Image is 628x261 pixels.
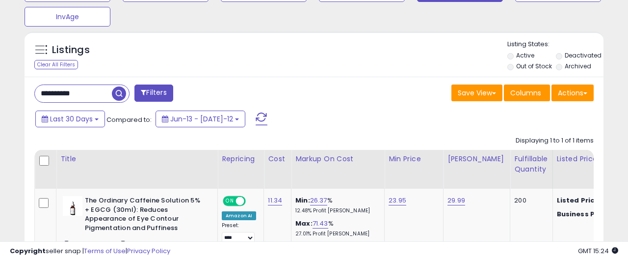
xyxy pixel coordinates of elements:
div: Fulfillable Quantity [514,154,548,174]
b: Max: [295,219,313,228]
span: OFF [244,197,260,205]
a: 71.43 [313,219,328,229]
b: The Ordinary Caffeine Solution 5% + EGCG (30ml): Reduces Appearance of Eye Contour Pigmentation a... [85,196,204,235]
b: Business Price: [557,209,611,219]
p: 12.48% Profit [PERSON_NAME] [295,207,377,214]
div: 200 [514,196,545,205]
span: | SKU: A8-BLXE-SPPF [118,240,177,248]
button: Jun-13 - [DATE]-12 [156,111,245,127]
div: seller snap | | [10,247,170,256]
div: Repricing [222,154,260,164]
div: Title [60,154,213,164]
span: ON [224,197,236,205]
button: Actions [551,85,594,101]
div: Preset: [222,222,256,244]
th: The percentage added to the cost of goods (COGS) that forms the calculator for Min & Max prices. [291,150,385,189]
p: 27.01% Profit [PERSON_NAME] [295,231,377,237]
a: Terms of Use [84,246,126,256]
label: Archived [565,62,591,70]
label: Out of Stock [516,62,552,70]
b: Listed Price: [557,196,602,205]
button: Last 30 Days [35,111,105,127]
label: Active [516,51,534,59]
div: [PERSON_NAME] [447,154,506,164]
div: % [295,196,377,214]
strong: Copyright [10,246,46,256]
div: Markup on Cost [295,154,380,164]
label: Deactivated [565,51,602,59]
span: Columns [510,88,541,98]
a: Privacy Policy [127,246,170,256]
a: B01MUZVE1C [83,240,116,249]
a: 11.34 [268,196,282,205]
div: Min Price [389,154,439,164]
div: Displaying 1 to 1 of 1 items [516,136,594,145]
button: Columns [504,85,550,101]
a: 29.99 [447,196,465,205]
span: Jun-13 - [DATE]-12 [170,114,233,124]
div: Cost [268,154,287,164]
span: Compared to: [106,115,152,124]
p: Listing States: [507,40,603,49]
a: 26.37 [310,196,327,205]
b: Min: [295,196,310,205]
span: Last 30 Days [50,114,93,124]
div: Amazon AI [222,211,256,220]
button: Save View [451,85,502,101]
img: 31Khr+3J4XL._SL40_.jpg [63,196,82,216]
a: 23.95 [389,196,406,205]
div: % [295,219,377,237]
div: Clear All Filters [34,60,78,69]
h5: Listings [52,43,90,57]
span: 2025-08-12 15:24 GMT [578,246,618,256]
button: InvAge [25,7,110,27]
button: Filters [134,85,173,102]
